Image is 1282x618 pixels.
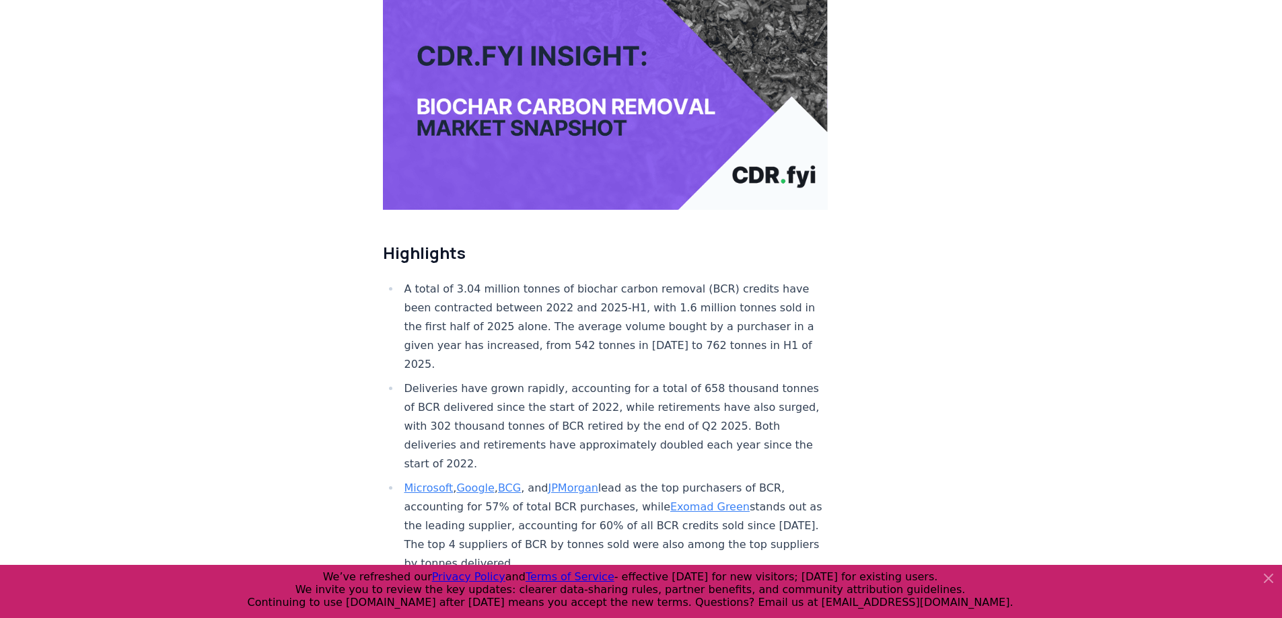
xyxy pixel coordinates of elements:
[548,481,598,494] a: JPMorgan
[400,280,828,374] li: A total of 3.04 million tonnes of biochar carbon removal (BCR) credits have been contracted betwe...
[400,479,828,573] li: , , , and lead as the top purchasers of BCR, accounting for 57% of total BCR purchases, while sta...
[400,379,828,473] li: Deliveries have grown rapidly, accounting for a total of 658 thousand tonnes of BCR delivered sin...
[456,481,494,494] a: Google
[383,242,828,264] h2: Highlights
[404,481,454,494] a: Microsoft
[498,481,521,494] a: BCG
[670,500,750,513] a: Exomad Green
